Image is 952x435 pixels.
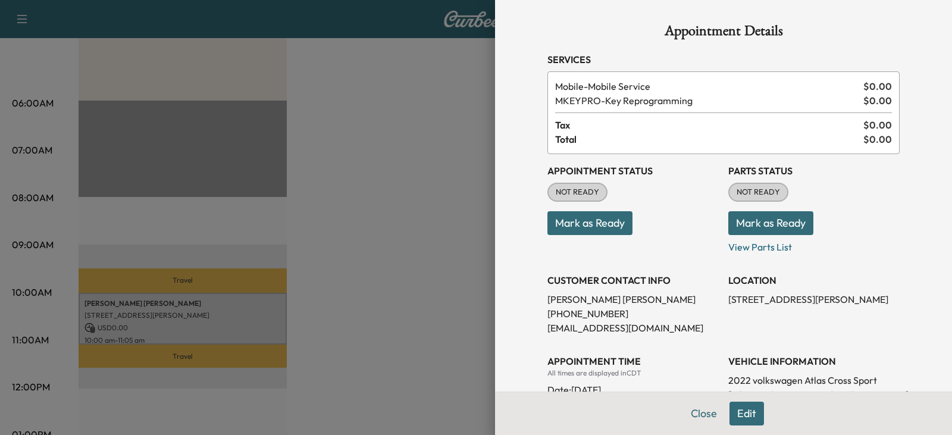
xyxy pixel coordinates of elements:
span: Total [555,132,863,146]
button: Mark as Ready [547,211,632,235]
button: Mark as Ready [728,211,813,235]
span: Mobile Service [555,79,859,93]
p: [PERSON_NAME] [PERSON_NAME] [547,292,719,306]
h3: LOCATION [728,273,900,287]
span: NOT READY [729,186,787,198]
span: $ 0.00 [863,79,892,93]
div: Date: [DATE] [547,378,719,397]
span: Key Reprogramming [555,93,859,108]
button: Edit [729,402,764,425]
h1: Appointment Details [547,24,900,43]
p: [US_VEHICLE_IDENTIFICATION_NUMBER] [728,387,900,402]
h3: CUSTOMER CONTACT INFO [547,273,719,287]
div: All times are displayed in CDT [547,368,719,378]
h3: VEHICLE INFORMATION [728,354,900,368]
p: View Parts List [728,235,900,254]
h3: Parts Status [728,164,900,178]
p: [PHONE_NUMBER] [547,306,719,321]
span: Tax [555,118,863,132]
h3: Appointment Status [547,164,719,178]
p: [EMAIL_ADDRESS][DOMAIN_NAME] [547,321,719,335]
span: $ 0.00 [863,132,892,146]
h3: Services [547,52,900,67]
p: [STREET_ADDRESS][PERSON_NAME] [728,292,900,306]
h3: APPOINTMENT TIME [547,354,719,368]
span: $ 0.00 [863,93,892,108]
button: Close [683,402,725,425]
span: NOT READY [549,186,606,198]
span: $ 0.00 [863,118,892,132]
p: 2022 volkswagen Atlas Cross Sport [728,373,900,387]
